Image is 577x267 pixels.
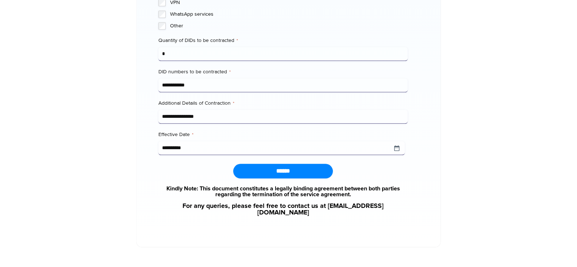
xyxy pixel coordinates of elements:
[170,22,408,30] label: Other
[170,11,408,18] label: WhatsApp services
[158,131,408,138] label: Effective Date
[158,68,408,76] label: DID numbers to be contracted
[158,37,408,44] label: Quantity of DIDs to be contracted
[158,186,408,197] a: Kindly Note: This document constitutes a legally binding agreement between both parties regarding...
[158,100,408,107] label: Additional Details of Contraction
[158,203,408,216] a: For any queries, please feel free to contact us at [EMAIL_ADDRESS][DOMAIN_NAME]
